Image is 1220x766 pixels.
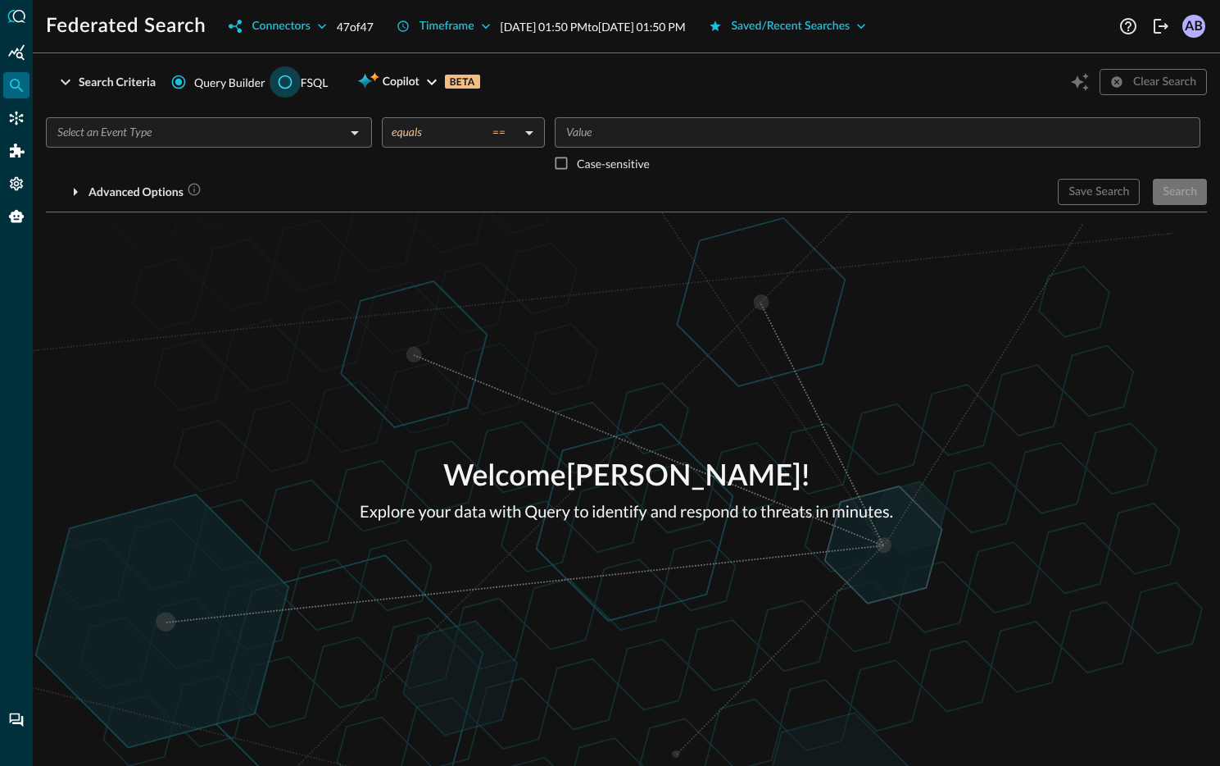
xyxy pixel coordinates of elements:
[51,122,340,143] input: Select an Event Type
[347,69,489,95] button: CopilotBETA
[252,16,310,37] div: Connectors
[88,182,202,203] div: Advanced Options
[392,125,519,139] div: equals
[337,18,374,35] p: 47 of 47
[445,75,480,89] p: BETA
[3,707,29,733] div: Chat
[420,16,474,37] div: Timeframe
[3,39,29,66] div: Summary Insights
[732,16,850,37] div: Saved/Recent Searches
[1115,13,1141,39] button: Help
[1182,15,1205,38] div: AB
[1148,13,1174,39] button: Logout
[219,13,336,39] button: Connectors
[3,171,29,197] div: Settings
[301,74,329,91] div: FSQL
[383,72,420,93] span: Copilot
[46,179,211,205] button: Advanced Options
[194,74,265,91] span: Query Builder
[501,18,686,35] p: [DATE] 01:50 PM to [DATE] 01:50 PM
[46,13,206,39] h1: Federated Search
[699,13,877,39] button: Saved/Recent Searches
[3,72,29,98] div: Federated Search
[3,203,29,230] div: Query Agent
[4,138,30,164] div: Addons
[79,72,156,93] div: Search Criteria
[343,121,366,144] button: Open
[360,499,893,524] p: Explore your data with Query to identify and respond to threats in minutes.
[577,155,650,172] p: Case-sensitive
[387,13,501,39] button: Timeframe
[3,105,29,131] div: Connectors
[560,122,1193,143] input: Value
[492,125,506,139] span: ==
[392,125,422,139] span: equals
[360,455,893,499] p: Welcome [PERSON_NAME] !
[46,69,166,95] button: Search Criteria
